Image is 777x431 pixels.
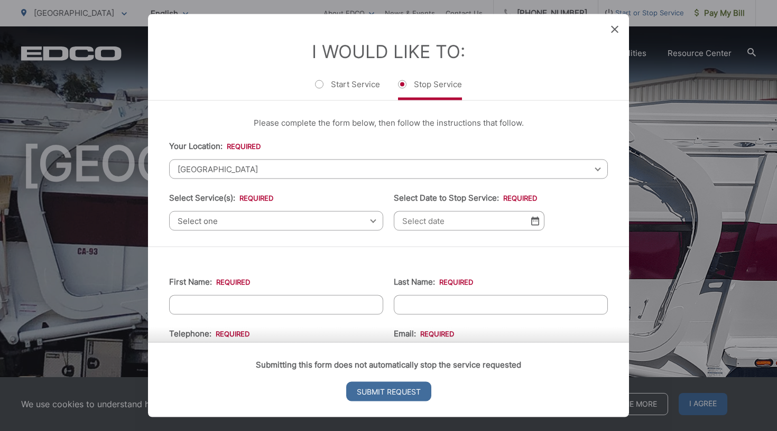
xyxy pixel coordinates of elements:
[346,381,431,401] input: Submit Request
[531,217,539,226] img: Select date
[312,41,465,62] label: I Would Like To:
[394,211,544,231] input: Select date
[169,117,608,129] p: Please complete the form below, then follow the instructions that follow.
[169,142,261,151] label: Your Location:
[169,277,250,287] label: First Name:
[169,193,273,203] label: Select Service(s):
[256,359,521,369] strong: Submitting this form does not automatically stop the service requested
[169,211,383,231] span: Select one
[394,277,473,287] label: Last Name:
[398,79,462,100] label: Stop Service
[394,193,537,203] label: Select Date to Stop Service:
[169,160,608,179] span: [GEOGRAPHIC_DATA]
[315,79,380,100] label: Start Service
